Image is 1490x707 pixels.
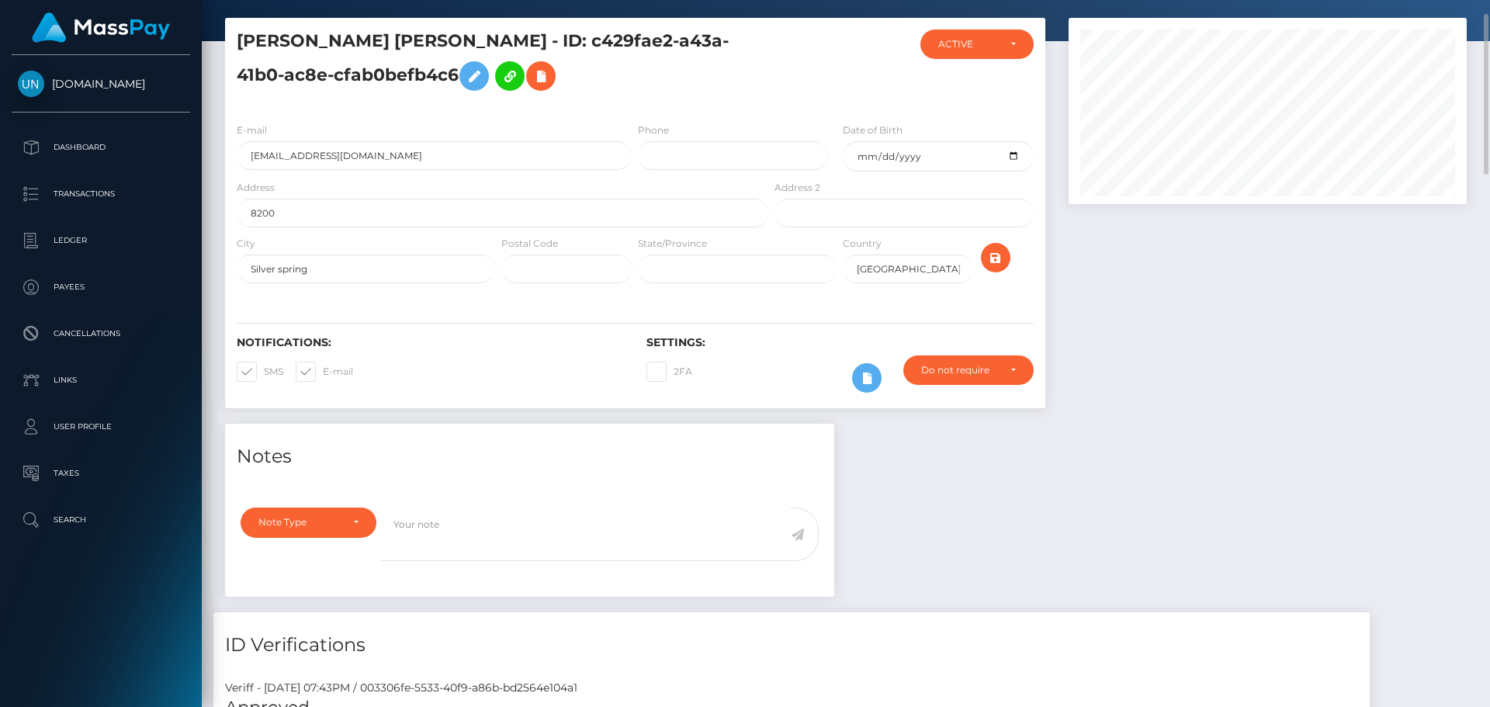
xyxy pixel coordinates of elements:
label: State/Province [638,237,707,251]
label: SMS [237,362,283,382]
a: Search [12,501,190,539]
p: Cancellations [18,322,184,345]
a: Transactions [12,175,190,213]
span: [DOMAIN_NAME] [12,77,190,91]
label: Address 2 [774,181,820,195]
a: User Profile [12,407,190,446]
div: Note Type [258,516,341,529]
label: Date of Birth [843,123,903,137]
a: Cancellations [12,314,190,353]
p: User Profile [18,415,184,438]
div: Do not require [921,364,998,376]
button: ACTIVE [920,29,1034,59]
div: Veriff - [DATE] 07:43PM / 003306fe-5533-40f9-a86b-bd2564e104a1 [213,680,1370,696]
label: City [237,237,255,251]
h4: Notes [237,443,823,470]
button: Do not require [903,355,1034,385]
h4: ID Verifications [225,632,1358,659]
a: Taxes [12,454,190,493]
h6: Settings: [646,336,1033,349]
p: Links [18,369,184,392]
a: Dashboard [12,128,190,167]
div: ACTIVE [938,38,998,50]
h6: Notifications: [237,336,623,349]
label: E-mail [237,123,267,137]
label: E-mail [296,362,353,382]
a: Payees [12,268,190,307]
p: Dashboard [18,136,184,159]
p: Ledger [18,229,184,252]
button: Note Type [241,508,376,537]
p: Payees [18,276,184,299]
p: Transactions [18,182,184,206]
a: Links [12,361,190,400]
label: Address [237,181,275,195]
h5: [PERSON_NAME] [PERSON_NAME] - ID: c429fae2-a43a-41b0-ac8e-cfab0befb4c6 [237,29,760,99]
img: MassPay Logo [32,12,170,43]
label: 2FA [646,362,692,382]
p: Search [18,508,184,532]
img: Unlockt.me [18,71,44,97]
a: Ledger [12,221,190,260]
label: Country [843,237,882,251]
p: Taxes [18,462,184,485]
label: Postal Code [501,237,558,251]
label: Phone [638,123,669,137]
